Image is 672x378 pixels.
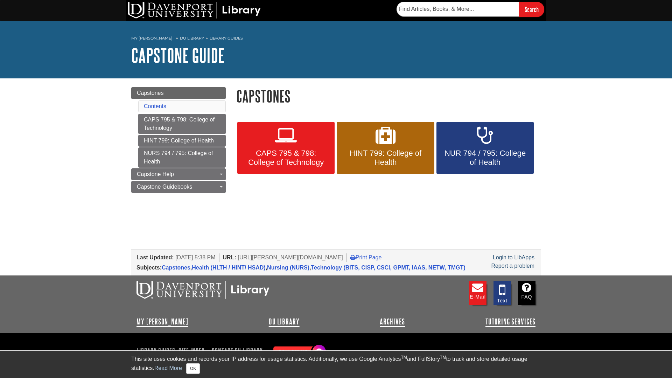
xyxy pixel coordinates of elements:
a: Contents [144,103,166,109]
a: HINT 799: College of Health [138,135,226,147]
a: Report a problem [491,263,534,269]
sup: TM [440,355,446,360]
i: Print Page [350,254,356,260]
a: Capstones [131,87,226,99]
span: URL: [223,254,236,260]
a: Login to LibApps [493,254,534,260]
h1: Capstones [236,87,541,105]
a: FAQ [518,281,535,305]
a: Text [493,281,511,305]
img: DU Library [128,2,261,19]
a: Capstone Guidebooks [131,181,226,193]
span: HINT 799: College of Health [342,149,429,167]
nav: breadcrumb [131,34,541,45]
span: CAPS 795 & 798: College of Technology [243,149,329,167]
input: Find Articles, Books, & More... [397,2,519,16]
a: Contact DU Library [209,345,266,357]
span: Capstone Guidebooks [137,184,192,190]
input: Search [519,2,544,17]
div: Guide Page Menu [131,87,226,193]
a: Technology (BITS, CISP, CSCI, GPMT, IAAS, NETW, TMGT) [311,265,465,271]
a: CAPS 795 & 798: College of Technology [237,122,335,174]
a: My [PERSON_NAME] [131,35,173,41]
span: [DATE] 5:38 PM [175,254,215,260]
span: Last Updated: [136,254,174,260]
a: Capstone Help [131,168,226,180]
img: DU Libraries [136,281,269,299]
a: Archives [380,317,405,326]
a: E-mail [469,281,486,305]
span: , , , [162,265,465,271]
a: Print Page [350,254,382,260]
a: DU Library [180,36,204,41]
a: HINT 799: College of Health [337,122,434,174]
sup: TM [401,355,407,360]
form: Searches DU Library's articles, books, and more [397,2,544,17]
a: Library Guides: Site Index [136,345,208,357]
div: This site uses cookies and records your IP address for usage statistics. Additionally, we use Goo... [131,355,541,374]
a: Library Guides [210,36,243,41]
a: Nursing (NURS) [267,265,309,271]
a: DU Library [269,317,300,326]
button: Close [186,363,200,374]
a: NURS 794 / 795: College of Health [138,147,226,168]
a: My [PERSON_NAME] [136,317,188,326]
span: Subjects: [136,265,162,271]
img: Follow Us! Instagram [270,342,328,362]
span: NUR 794 / 795: College of Health [442,149,528,167]
span: [URL][PERSON_NAME][DOMAIN_NAME] [238,254,343,260]
a: NUR 794 / 795: College of Health [436,122,534,174]
a: Capstone Guide [131,44,225,66]
a: Capstones [162,265,190,271]
a: Tutoring Services [485,317,535,326]
span: Capstones [137,90,164,96]
a: CAPS 795 & 798: College of Technology [138,114,226,134]
a: Read More [154,365,182,371]
span: Capstone Help [137,171,174,177]
a: Health (HLTH / HINT/ HSAD) [192,265,265,271]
